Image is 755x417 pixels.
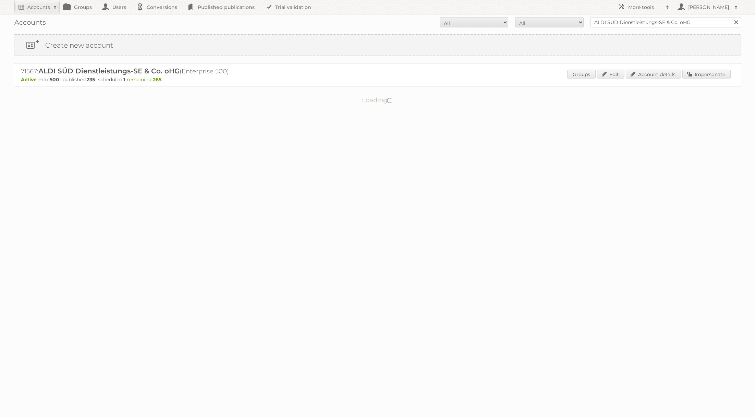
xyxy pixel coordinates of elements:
[340,93,415,107] p: Loading
[628,4,662,11] h2: More tools
[21,67,261,76] h2: 71567: (Enterprise 500)
[38,67,180,75] span: ALDI SÜD Dienstleistungs-SE & Co. oHG
[597,70,624,79] a: Edit
[682,70,731,79] a: Impersonate
[626,70,681,79] a: Account details
[686,4,731,11] h2: [PERSON_NAME]
[87,76,95,83] strong: 235
[153,76,161,83] strong: 265
[50,76,59,83] strong: 500
[14,35,741,56] a: Create new account
[567,70,596,79] a: Groups
[127,76,161,83] span: remaining:
[123,76,125,83] strong: 1
[27,4,50,11] h2: Accounts
[21,76,38,83] span: Active
[21,76,734,83] p: max: - published: - scheduled: -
